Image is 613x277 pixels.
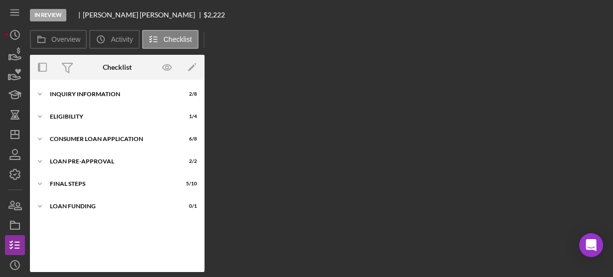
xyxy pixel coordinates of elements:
[50,136,172,142] div: Consumer Loan Application
[179,114,197,120] div: 1 / 4
[103,63,132,71] div: Checklist
[179,91,197,97] div: 2 / 8
[179,136,197,142] div: 6 / 8
[179,158,197,164] div: 2 / 2
[50,114,172,120] div: Eligibility
[142,30,199,49] button: Checklist
[50,181,172,187] div: FINAL STEPS
[50,158,172,164] div: Loan Pre-Approval
[111,35,133,43] label: Activity
[51,35,80,43] label: Overview
[204,10,225,19] span: $2,222
[30,9,66,21] div: In Review
[179,181,197,187] div: 5 / 10
[83,11,204,19] div: [PERSON_NAME] [PERSON_NAME]
[50,91,172,97] div: Inquiry Information
[30,30,87,49] button: Overview
[89,30,139,49] button: Activity
[164,35,192,43] label: Checklist
[179,203,197,209] div: 0 / 1
[50,203,172,209] div: Loan Funding
[579,233,603,257] div: Open Intercom Messenger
